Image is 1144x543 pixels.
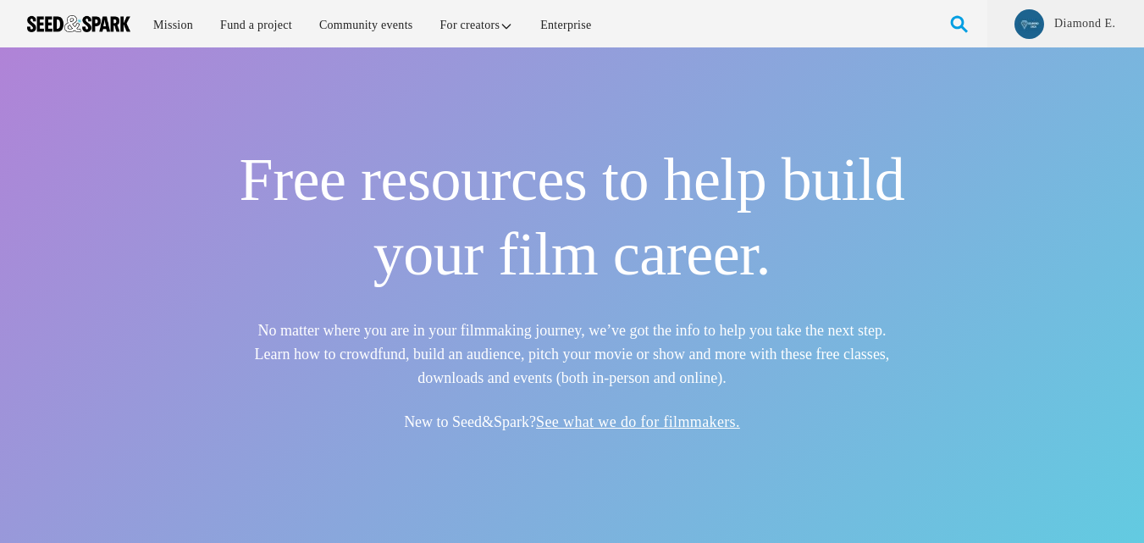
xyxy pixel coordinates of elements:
h5: New to Seed&Spark? [239,410,904,434]
a: For creators [428,7,526,43]
img: 892811ce8458667c.jpg [1014,9,1044,39]
h5: No matter where you are in your filmmaking journey, we’ve got the info to help you take the next ... [239,319,904,390]
a: Mission [141,7,205,43]
img: Seed amp; Spark [27,15,130,32]
a: Enterprise [528,7,603,43]
h1: Free resources to help build your film career. [239,142,904,291]
a: Fund a project [208,7,304,43]
a: Community events [307,7,425,43]
a: See what we do for filmmakers. [536,413,740,430]
a: Diamond E. [1053,15,1117,32]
